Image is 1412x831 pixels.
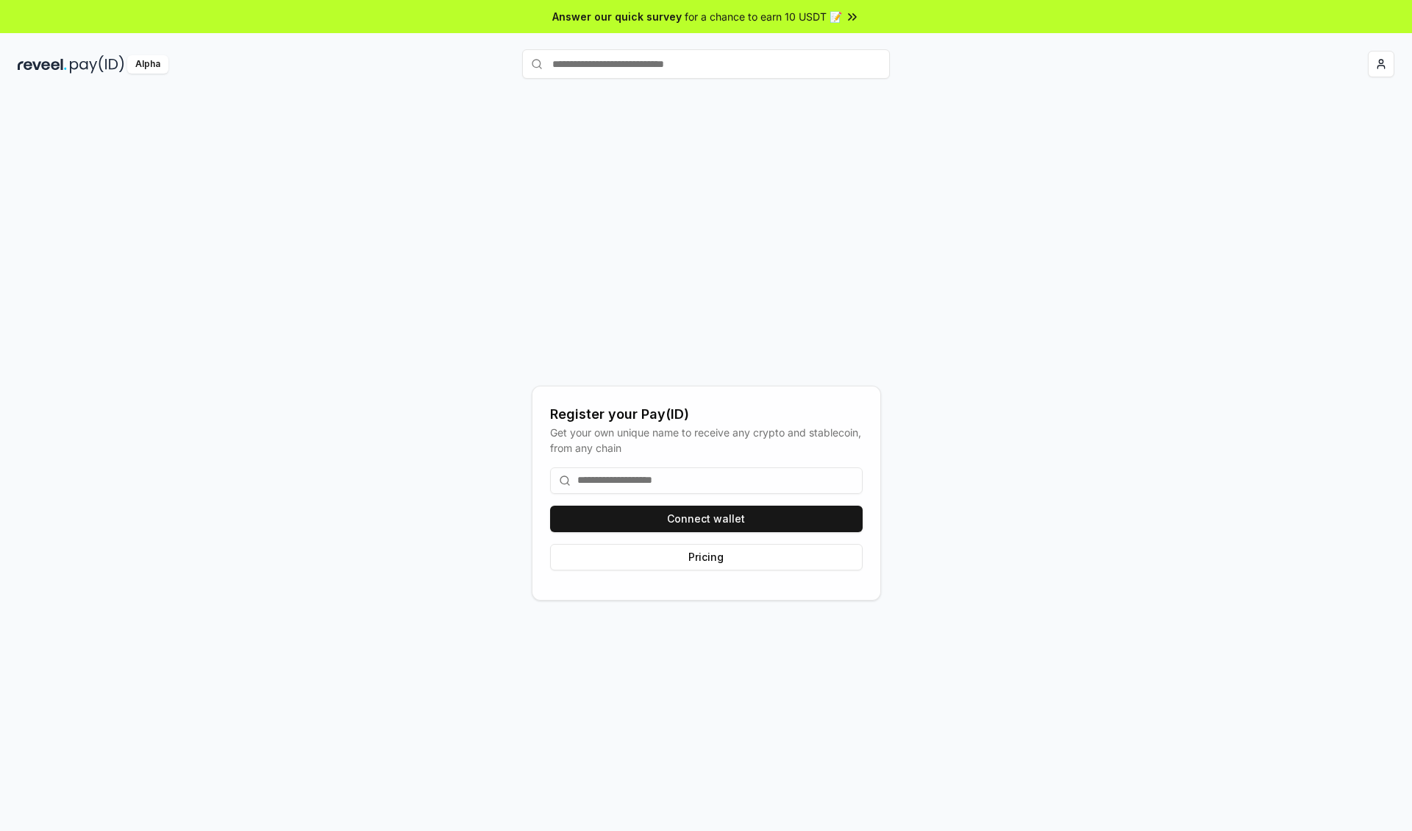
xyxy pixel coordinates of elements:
img: reveel_dark [18,55,67,74]
img: pay_id [70,55,124,74]
span: Answer our quick survey [552,9,682,24]
div: Alpha [127,55,168,74]
button: Pricing [550,544,863,570]
div: Get your own unique name to receive any crypto and stablecoin, from any chain [550,425,863,456]
button: Connect wallet [550,506,863,532]
div: Register your Pay(ID) [550,404,863,425]
span: for a chance to earn 10 USDT 📝 [685,9,842,24]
